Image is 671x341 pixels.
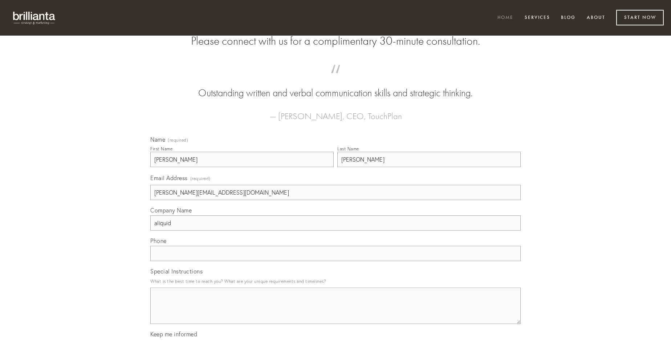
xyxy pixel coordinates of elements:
[616,10,664,25] a: Start Now
[150,136,165,143] span: Name
[190,174,211,183] span: (required)
[556,12,580,24] a: Blog
[150,207,192,214] span: Company Name
[150,34,521,48] h2: Please connect with us for a complimentary 30-minute consultation.
[162,72,509,86] span: “
[162,100,509,123] figcaption: — [PERSON_NAME], CEO, TouchPlan
[520,12,555,24] a: Services
[150,276,521,286] p: What is the best time to reach you? What are your unique requirements and timelines?
[337,146,359,151] div: Last Name
[150,268,203,275] span: Special Instructions
[7,7,62,28] img: brillianta - research, strategy, marketing
[150,146,172,151] div: First Name
[582,12,610,24] a: About
[162,72,509,100] blockquote: Outstanding written and verbal communication skills and strategic thinking.
[150,237,167,244] span: Phone
[150,174,188,182] span: Email Address
[168,138,188,142] span: (required)
[493,12,518,24] a: Home
[150,330,197,338] span: Keep me informed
